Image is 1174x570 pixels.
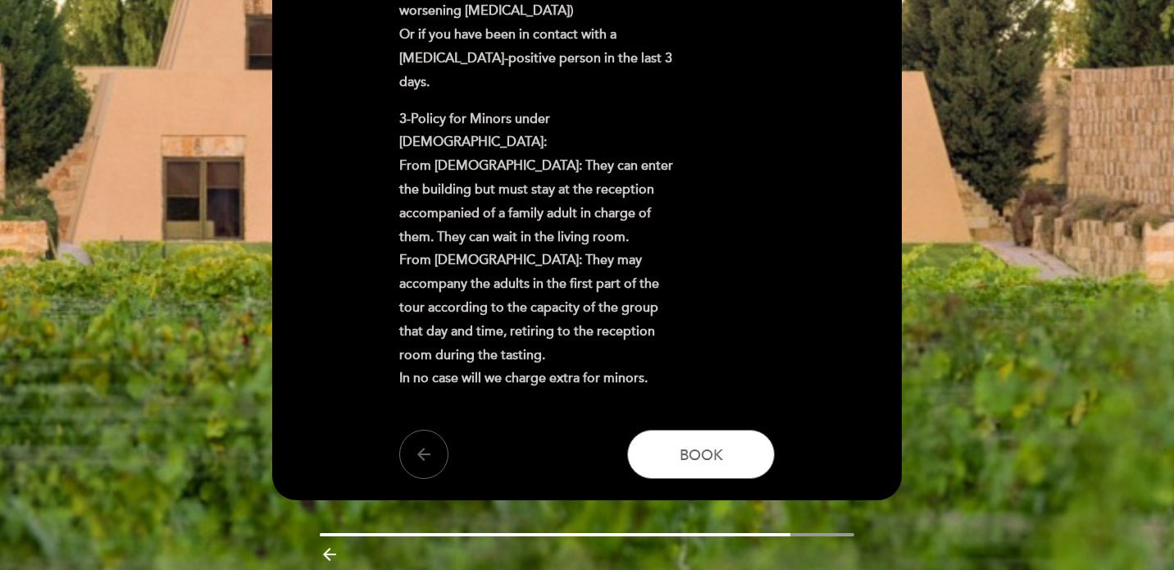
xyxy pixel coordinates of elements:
p: 3- From [DEMOGRAPHIC_DATA]: They can enter the building but must stay at the reception accompanie... [399,107,682,391]
button: Book [627,430,775,479]
button: arrow_back [399,430,448,479]
span: Book [680,445,723,463]
i: arrow_back [414,445,434,464]
i: arrow_backward [320,545,339,564]
strong: Policy for Minors under [DEMOGRAPHIC_DATA]: [399,111,550,151]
